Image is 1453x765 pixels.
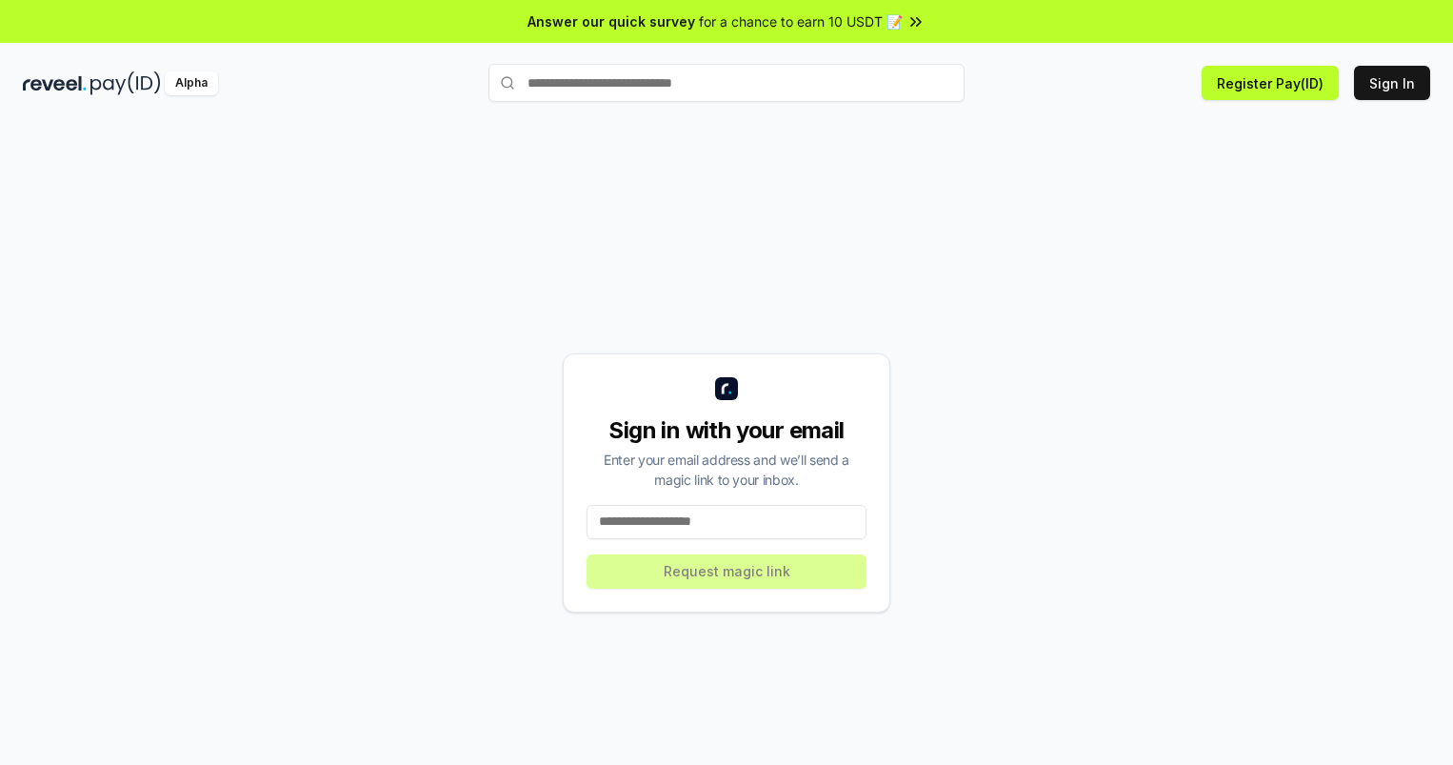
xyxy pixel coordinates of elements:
span: for a chance to earn 10 USDT 📝 [699,11,903,31]
img: pay_id [90,71,161,95]
div: Sign in with your email [587,415,866,446]
div: Alpha [165,71,218,95]
button: Register Pay(ID) [1202,66,1339,100]
div: Enter your email address and we’ll send a magic link to your inbox. [587,450,866,490]
span: Answer our quick survey [527,11,695,31]
img: logo_small [715,377,738,400]
img: reveel_dark [23,71,87,95]
button: Sign In [1354,66,1430,100]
